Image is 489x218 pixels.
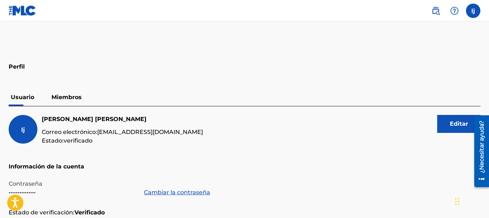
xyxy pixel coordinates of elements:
font: Cambiar la contraseña [144,189,210,196]
iframe: Widget de chat [453,184,489,218]
font: [PERSON_NAME] [42,116,93,122]
div: Ayuda [447,4,462,18]
font: [EMAIL_ADDRESS][DOMAIN_NAME] [97,129,203,135]
div: Menú de usuario [466,4,480,18]
font: Contraseña [9,180,42,187]
font: ••••••••••••••• [9,189,36,196]
a: Cambiar la contraseña [144,188,210,197]
font: verificado [64,137,92,144]
img: ayuda [450,6,459,15]
div: Arrastrar [455,191,459,212]
font: Perfil [9,63,25,70]
iframe: Centro de recursos [469,112,489,190]
font: Información de la cuenta [9,163,84,170]
a: Búsqueda pública [429,4,443,18]
font: Usuario [11,94,34,101]
font: lj [21,126,25,133]
font: Estado de verificación: [9,209,74,216]
h5: Luis Enrique Jáquez Noriega [42,115,203,124]
font: Miembros [51,94,82,101]
font: Estado: [42,137,64,144]
button: Editar [437,115,480,133]
font: Correo electrónico: [42,129,97,135]
img: buscar [431,6,440,15]
font: Editar [450,120,468,127]
font: Verificado [74,209,105,216]
font: [PERSON_NAME] [95,116,146,122]
img: Logotipo del MLC [9,5,36,16]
